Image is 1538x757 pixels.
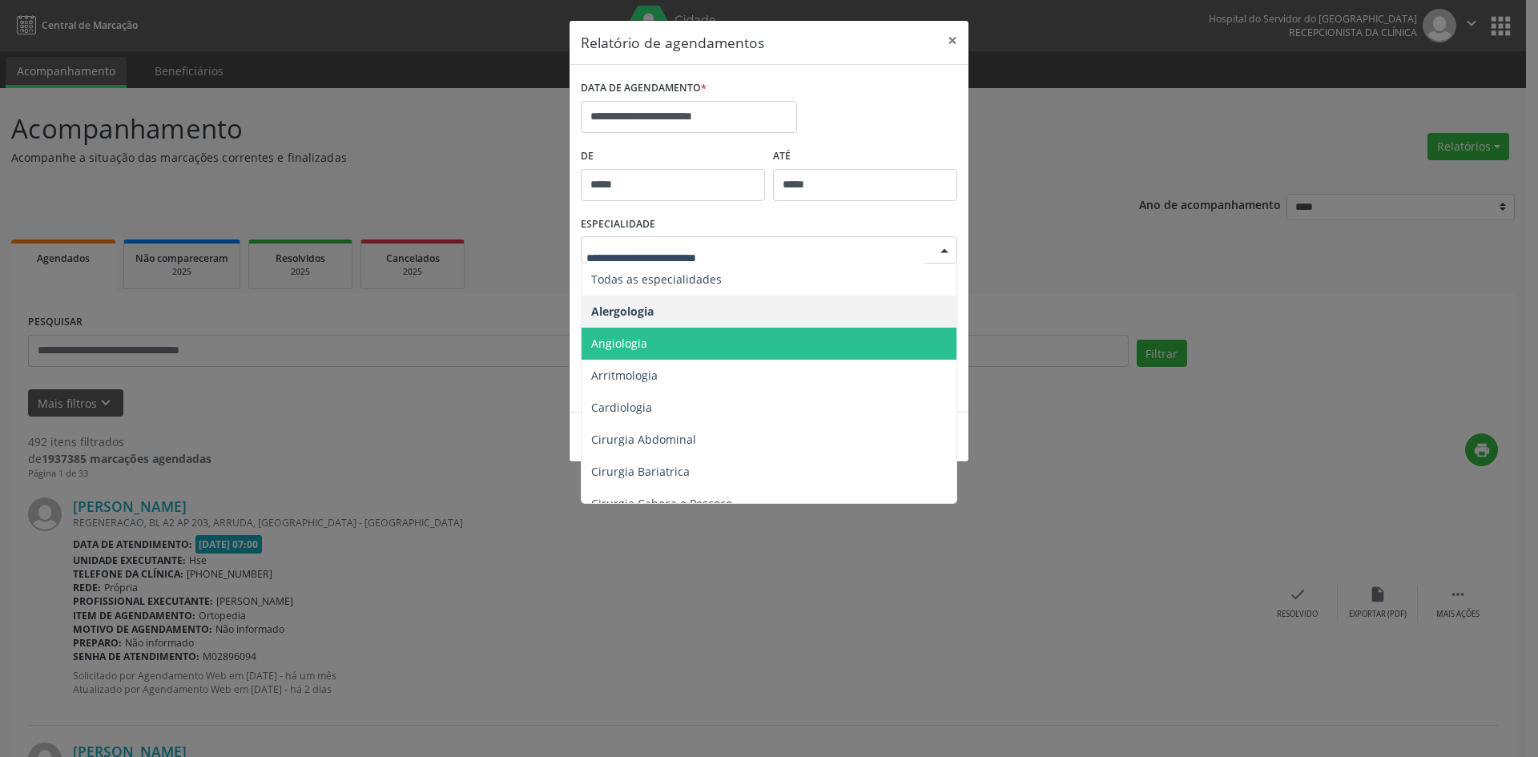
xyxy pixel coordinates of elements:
span: Cirurgia Cabeça e Pescoço [591,496,732,511]
span: Cirurgia Abdominal [591,432,696,447]
span: Angiologia [591,336,647,351]
button: Close [936,21,968,60]
label: De [581,144,765,169]
h5: Relatório de agendamentos [581,32,764,53]
span: Cirurgia Bariatrica [591,464,690,479]
label: ATÉ [773,144,957,169]
label: ESPECIALIDADE [581,212,655,237]
span: Todas as especialidades [591,272,722,287]
span: Alergologia [591,304,654,319]
span: Arritmologia [591,368,658,383]
span: Cardiologia [591,400,652,415]
label: DATA DE AGENDAMENTO [581,76,707,101]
